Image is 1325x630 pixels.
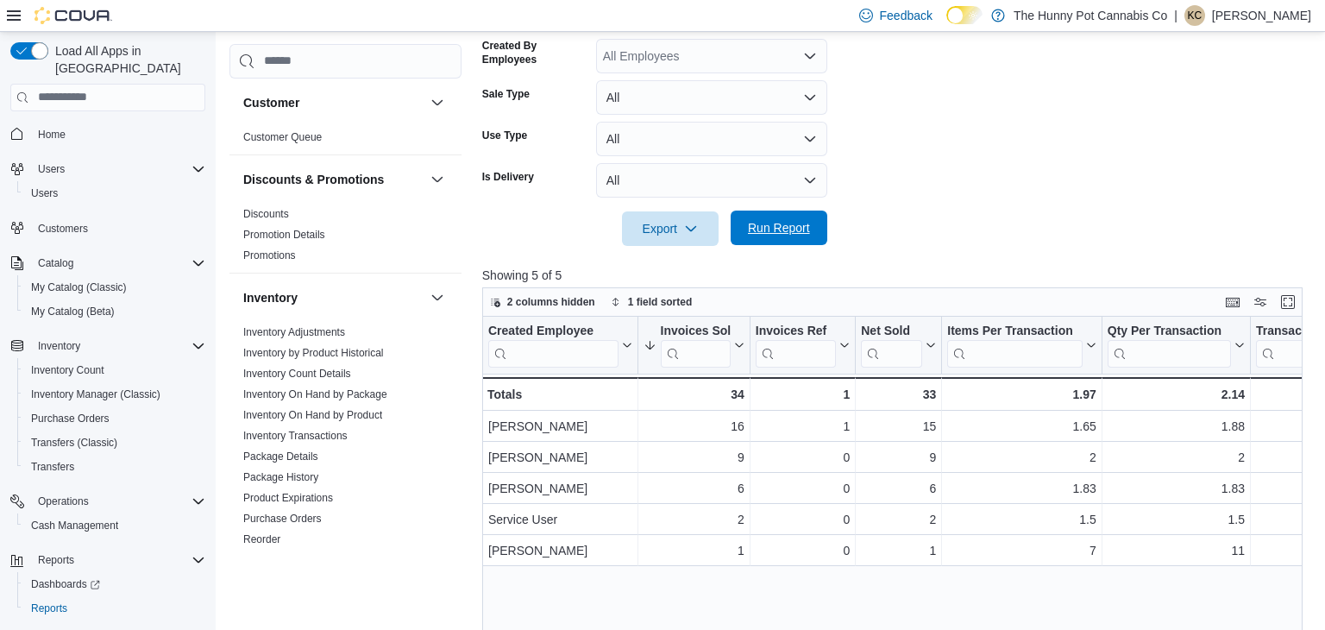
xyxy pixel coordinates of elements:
span: Users [31,186,58,200]
span: Promotions [243,248,296,261]
div: Qty Per Transaction [1108,323,1231,367]
span: Inventory On Hand by Product [243,407,382,421]
div: 6 [861,478,936,499]
button: Reports [31,550,81,570]
span: Inventory On Hand by Package [243,387,387,400]
button: Discounts & Promotions [243,170,424,187]
a: Discounts [243,207,289,219]
div: 15 [861,416,936,437]
img: Cova [35,7,112,24]
button: 2 columns hidden [483,292,602,312]
span: Cash Management [24,515,205,536]
span: Package History [243,469,318,483]
button: Inventory [243,288,424,306]
button: Home [3,122,212,147]
button: Export [622,211,719,246]
div: Qty Per Transaction [1108,323,1231,339]
a: Inventory On Hand by Product [243,408,382,420]
span: Transfers (Classic) [24,432,205,453]
div: 2 [947,447,1096,468]
div: 1.83 [1108,478,1245,499]
button: Customer [243,93,424,110]
input: Dark Mode [946,6,983,24]
div: 1 [643,540,744,561]
span: Transfers [24,457,205,477]
span: Home [38,128,66,142]
span: Transfers [31,460,74,474]
span: Inventory by Product Historical [243,345,384,359]
button: Reports [3,548,212,572]
a: Inventory Count [24,360,111,381]
div: 1.5 [947,509,1096,530]
a: Promotion Details [243,228,325,240]
div: 33 [861,384,936,405]
span: Purchase Orders [31,412,110,425]
span: My Catalog (Classic) [24,277,205,298]
p: Showing 5 of 5 [482,267,1311,284]
div: 2 [643,509,744,530]
span: Operations [38,495,89,508]
div: 1.97 [947,384,1096,405]
h3: Inventory [243,288,298,306]
span: Operations [31,491,205,512]
button: Customers [3,216,212,241]
div: Invoices Ref [756,323,836,367]
span: Reports [38,553,74,567]
div: 1 [756,416,850,437]
label: Sale Type [482,87,530,101]
a: Dashboards [17,572,212,596]
a: Users [24,183,65,204]
div: Customer [229,126,462,154]
div: 16 [643,416,744,437]
button: Users [31,159,72,180]
a: Reports [24,598,74,619]
a: Reorder [243,532,280,545]
span: Inventory [31,336,205,356]
div: 2 [1108,447,1245,468]
button: Invoices Ref [756,323,850,367]
button: Items Per Transaction [947,323,1096,367]
button: Qty Per Transaction [1108,323,1245,367]
div: 1.5 [1108,509,1245,530]
button: Display options [1250,292,1271,312]
span: Dashboards [31,577,100,591]
button: Inventory [3,334,212,358]
span: Inventory [38,339,80,353]
span: Dark Mode [946,24,947,25]
a: Transfers [24,457,81,477]
span: Transfers (Classic) [31,436,117,450]
button: Transfers [17,455,212,479]
div: Net Sold [861,323,922,339]
div: 0 [756,447,850,468]
a: Purchase Orders [24,408,116,429]
div: 0 [756,540,850,561]
span: Inventory Count Details [243,366,351,380]
button: All [596,122,827,156]
span: Promotion Details [243,227,325,241]
a: Transfers (Classic) [24,432,124,453]
span: Product Expirations [243,490,333,504]
button: Created Employee [488,323,632,367]
button: Inventory Manager (Classic) [17,382,212,406]
div: 34 [643,384,744,405]
div: Net Sold [861,323,922,367]
div: Invoices Ref [756,323,836,339]
span: Inventory Manager (Classic) [24,384,205,405]
span: Export [632,211,708,246]
span: Run Report [748,219,810,236]
div: 7 [947,540,1096,561]
a: Home [31,124,72,145]
button: Invoices Sold [643,323,744,367]
label: Use Type [482,129,527,142]
a: Inventory Transactions [243,429,348,441]
span: Reports [31,550,205,570]
span: 2 columns hidden [507,295,595,309]
div: 1.83 [947,478,1096,499]
span: Reports [31,602,67,615]
a: Product Expirations [243,491,333,503]
div: 0 [756,478,850,499]
span: Catalog [31,253,205,274]
span: My Catalog (Beta) [24,301,205,322]
button: Operations [3,489,212,513]
div: Discounts & Promotions [229,203,462,272]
